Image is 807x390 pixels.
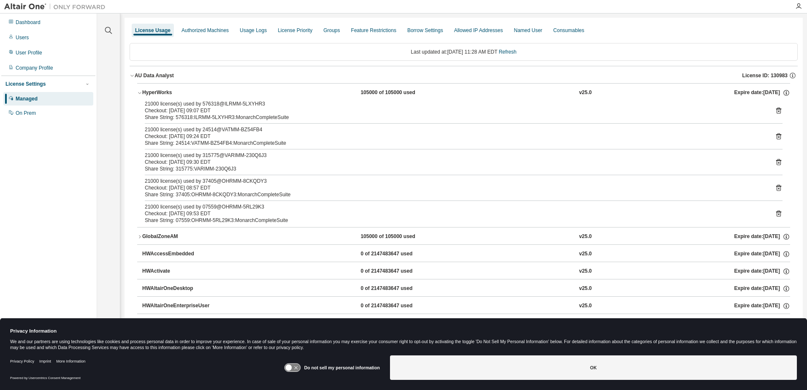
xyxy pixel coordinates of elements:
[360,89,436,97] div: 105000 of 105000 used
[454,27,503,34] div: Allowed IP Addresses
[142,297,790,315] button: HWAltairOneEnterpriseUser0 of 2147483647 usedv25.0Expire date:[DATE]
[553,27,584,34] div: Consumables
[579,233,592,241] div: v25.0
[514,27,542,34] div: Named User
[142,314,790,333] button: HWAnalyticsWorkbench0 of 2147483647 usedv25.0Expire date:[DATE]
[351,27,396,34] div: Feature Restrictions
[145,165,762,172] div: Share String: 315775:VARIMM-230Q6J3
[181,27,229,34] div: Authorized Machines
[142,302,218,310] div: HWAltairOneEnterpriseUser
[145,107,762,114] div: Checkout: [DATE] 09:07 EDT
[145,159,762,165] div: Checkout: [DATE] 09:30 EDT
[407,27,443,34] div: Borrow Settings
[135,27,171,34] div: License Usage
[145,100,762,107] div: 21000 license(s) used by 576318@ILRMM-5LXYHR3
[360,233,436,241] div: 105000 of 105000 used
[145,184,762,191] div: Checkout: [DATE] 08:57 EDT
[142,250,218,258] div: HWAccessEmbedded
[16,65,53,71] div: Company Profile
[579,89,592,97] div: v25.0
[499,49,517,55] a: Refresh
[579,250,592,258] div: v25.0
[579,302,592,310] div: v25.0
[360,302,436,310] div: 0 of 2147483647 used
[137,227,790,246] button: GlobalZoneAM105000 of 105000 usedv25.0Expire date:[DATE]
[142,233,218,241] div: GlobalZoneAM
[145,178,762,184] div: 21000 license(s) used by 37405@OHRMM-8CKQDY3
[16,19,41,26] div: Dashboard
[360,268,436,275] div: 0 of 2147483647 used
[734,302,790,310] div: Expire date: [DATE]
[145,114,762,121] div: Share String: 576318:ILRMM-5LXYHR3:MonarchCompleteSuite
[135,72,174,79] div: AU Data Analyst
[16,110,36,116] div: On Prem
[278,27,312,34] div: License Priority
[579,285,592,292] div: v25.0
[145,126,762,133] div: 21000 license(s) used by 24514@VATMM-BZ54FB4
[130,43,798,61] div: Last updated at: [DATE] 11:28 AM EDT
[145,203,762,210] div: 21000 license(s) used by 07559@OHRMM-5RL29K3
[142,285,218,292] div: HWAltairOneDesktop
[5,81,46,87] div: License Settings
[145,191,762,198] div: Share String: 37405:OHRMM-8CKQDY3:MonarchCompleteSuite
[130,66,798,85] button: AU Data AnalystLicense ID: 130983
[16,49,42,56] div: User Profile
[142,89,218,97] div: HyperWorks
[142,245,790,263] button: HWAccessEmbedded0 of 2147483647 usedv25.0Expire date:[DATE]
[323,27,340,34] div: Groups
[145,152,762,159] div: 21000 license(s) used by 315775@VARIMM-230Q6J3
[142,262,790,281] button: HWActivate0 of 2147483647 usedv25.0Expire date:[DATE]
[142,279,790,298] button: HWAltairOneDesktop0 of 2147483647 usedv25.0Expire date:[DATE]
[145,210,762,217] div: Checkout: [DATE] 09:53 EDT
[742,72,788,79] span: License ID: 130983
[734,89,790,97] div: Expire date: [DATE]
[16,34,29,41] div: Users
[145,217,762,224] div: Share String: 07559:OHRMM-5RL29K3:MonarchCompleteSuite
[145,140,762,146] div: Share String: 24514:VATMM-BZ54FB4:MonarchCompleteSuite
[142,268,218,275] div: HWActivate
[145,133,762,140] div: Checkout: [DATE] 09:24 EDT
[734,285,790,292] div: Expire date: [DATE]
[734,250,790,258] div: Expire date: [DATE]
[360,285,436,292] div: 0 of 2147483647 used
[16,95,38,102] div: Managed
[360,250,436,258] div: 0 of 2147483647 used
[734,268,790,275] div: Expire date: [DATE]
[734,233,790,241] div: Expire date: [DATE]
[4,3,110,11] img: Altair One
[240,27,267,34] div: Usage Logs
[579,268,592,275] div: v25.0
[137,84,790,102] button: HyperWorks105000 of 105000 usedv25.0Expire date:[DATE]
